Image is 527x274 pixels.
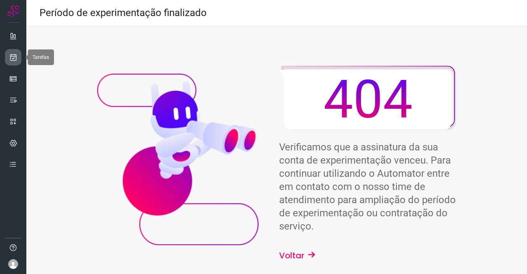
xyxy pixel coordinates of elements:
span: Tarefas [33,54,49,60]
img: Higgor [279,66,457,131]
button: Voltar [279,249,316,262]
img: Logo [7,5,19,17]
img: Higgor [97,72,259,245]
img: avatar-user-boy.jpg [8,259,18,269]
h2: Período de experimentação finalizado [40,7,207,19]
p: Verificamos que a assinatura da sua conta de experimentação venceu. Para continuar utilizando o A... [279,141,457,233]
